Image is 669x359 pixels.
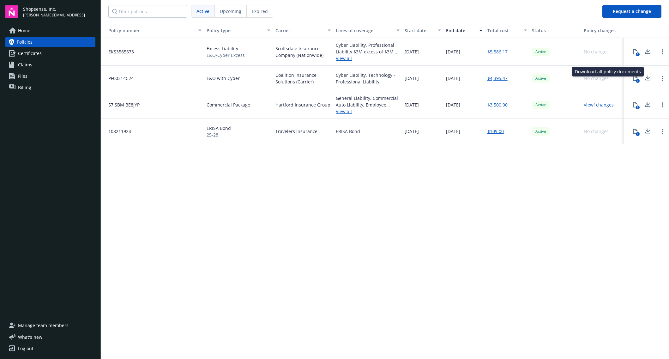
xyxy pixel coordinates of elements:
div: General Liability, Commercial Auto Liability, Employee Benefits Liability, Commercial Umbrella [336,95,400,108]
div: Cyber Liability, Professional Liability $3M excess of $3M - Excess [336,42,400,55]
div: Total cost [487,27,520,34]
span: Coalition Insurance Solutions (Carrier) [275,72,331,85]
div: Policy changes [584,27,622,34]
div: Cyber Liability, Technology - Professional Liability [336,72,400,85]
button: Shopsense, Inc.[PERSON_NAME][EMAIL_ADDRESS] [23,5,95,18]
a: Open options [659,48,666,56]
span: Billing [18,82,31,93]
span: PF00314C24 [103,75,134,82]
a: Open options [659,75,666,82]
a: View 1 changes [584,102,614,108]
span: [DATE] [446,75,460,82]
span: Scottsdale Insurance Company (Nationwide) [275,45,331,58]
span: EKS3565673 [103,48,134,55]
span: [DATE] [446,48,460,55]
div: No changes [584,48,609,55]
span: 25-28 [207,131,231,138]
span: Excess Liability [207,45,245,52]
div: Status [532,27,579,34]
a: Files [5,71,95,81]
div: No changes [584,128,609,135]
span: ERISA Bond [207,125,231,131]
span: 108211924 [103,128,131,135]
button: Policy changes [581,23,624,38]
span: What ' s new [18,334,42,340]
a: $3,500.00 [487,101,508,108]
div: ERISA Bond [336,128,360,135]
span: E&O with Cyber [207,75,240,82]
button: Policy type [204,23,273,38]
div: 1 [636,52,640,56]
div: 1 [636,132,640,136]
div: No changes [584,75,609,82]
button: Total cost [485,23,530,38]
button: Status [529,23,581,38]
button: 1 [629,72,642,85]
span: Expired [252,8,268,15]
span: Home [18,26,30,36]
span: Active [534,76,547,81]
button: 1 [629,125,642,138]
span: [DATE] [446,128,460,135]
button: 2 [629,99,642,111]
div: Policy type [207,27,263,34]
span: Hartford Insurance Group [275,101,330,108]
span: Travelers Insurance [275,128,317,135]
a: Manage team members [5,320,95,331]
button: Request a change [602,5,661,18]
div: Download all policy documents [572,67,644,76]
span: 57 SBM BE8JYP [103,101,140,108]
span: Active [196,8,209,15]
button: End date [443,23,485,38]
span: Upcoming [220,8,241,15]
span: Manage team members [18,320,69,331]
span: [DATE] [446,101,460,108]
span: Shopsense, Inc. [23,6,85,12]
span: Commercial Package [207,101,250,108]
a: $4,395.47 [487,75,508,82]
div: Toggle SortBy [103,27,195,34]
span: [DATE] [405,75,419,82]
a: $109.00 [487,128,504,135]
img: navigator-logo.svg [5,5,18,18]
button: What's new [5,334,52,340]
span: Active [534,129,547,134]
a: Billing [5,82,95,93]
a: $5,586.17 [487,48,508,55]
span: [DATE] [405,48,419,55]
span: E&O/Cyber Excess [207,52,245,58]
div: 2 [636,106,640,109]
div: Policy number [103,27,195,34]
input: Filter policies... [108,5,187,18]
div: End date [446,27,475,34]
span: [PERSON_NAME][EMAIL_ADDRESS] [23,12,85,18]
a: Policies [5,37,95,47]
span: Active [534,49,547,55]
div: Carrier [275,27,324,34]
span: Policies [17,37,33,47]
a: Certificates [5,48,95,58]
a: Claims [5,60,95,70]
span: [DATE] [405,128,419,135]
button: Carrier [273,23,333,38]
span: Files [18,71,27,81]
span: Claims [18,60,32,70]
div: Start date [405,27,434,34]
a: Home [5,26,95,36]
a: Open options [659,101,666,109]
div: 1 [636,79,640,83]
span: [DATE] [405,101,419,108]
button: Start date [402,23,443,38]
div: Lines of coverage [336,27,393,34]
a: View all [336,55,400,62]
a: Open options [659,128,666,135]
button: Lines of coverage [333,23,402,38]
div: Log out [18,344,33,354]
span: Certificates [18,48,42,58]
a: View all [336,108,400,115]
button: 1 [629,46,642,58]
span: Active [534,102,547,108]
